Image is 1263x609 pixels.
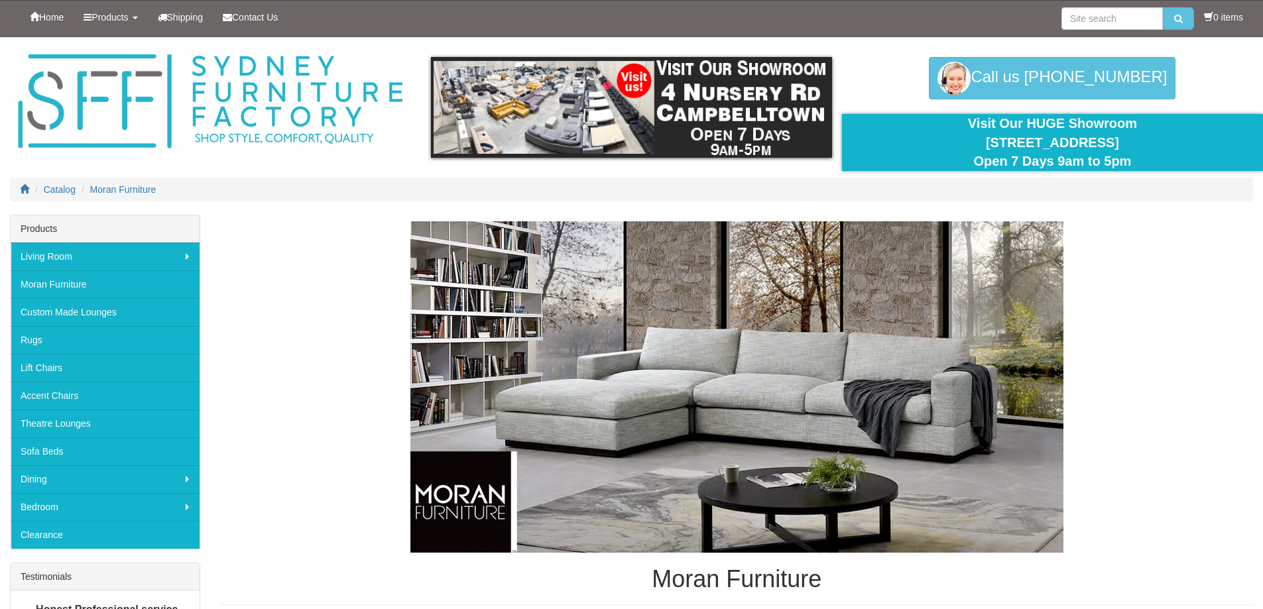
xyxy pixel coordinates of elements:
[11,326,200,354] a: Rugs
[167,12,204,23] span: Shipping
[11,437,200,465] a: Sofa Beds
[11,50,409,153] img: Sydney Furniture Factory
[852,114,1253,171] div: Visit Our HUGE Showroom [STREET_ADDRESS] Open 7 Days 9am to 5pm
[11,270,200,298] a: Moran Furniture
[11,298,200,326] a: Custom Made Lounges
[39,12,64,23] span: Home
[232,12,278,23] span: Contact Us
[11,215,200,243] div: Products
[11,243,200,270] a: Living Room
[11,410,200,437] a: Theatre Lounges
[11,382,200,410] a: Accent Chairs
[213,1,288,34] a: Contact Us
[220,566,1253,592] h1: Moran Furniture
[11,354,200,382] a: Lift Chairs
[148,1,213,34] a: Shipping
[74,1,147,34] a: Products
[431,57,832,158] img: showroom.gif
[90,184,156,195] a: Moran Furniture
[1204,11,1243,24] li: 0 items
[11,493,200,521] a: Bedroom
[91,12,128,23] span: Products
[410,221,1063,553] img: Moran Furniture
[1061,7,1163,30] input: Site search
[44,184,76,195] a: Catalog
[11,465,200,493] a: Dining
[11,563,200,590] div: Testimonials
[20,1,74,34] a: Home
[11,521,200,549] a: Clearance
